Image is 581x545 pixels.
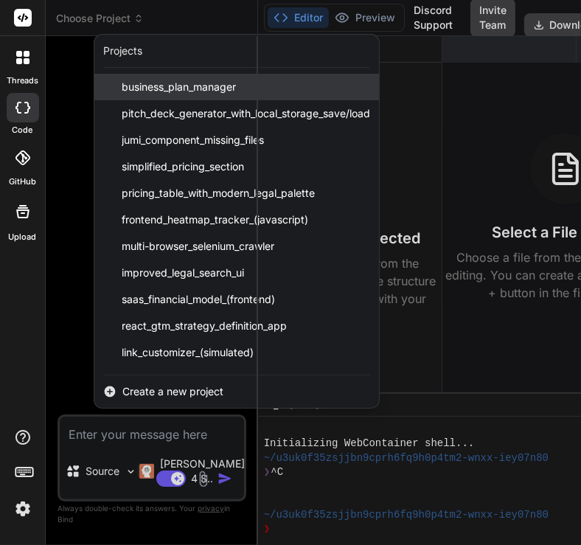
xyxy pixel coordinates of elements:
[10,496,35,521] img: settings
[122,186,315,201] span: pricing_table_with_modern_legal_palette
[103,44,142,58] div: Projects
[122,212,308,227] span: frontend_heatmap_tracker_(javascript)
[122,319,287,333] span: react_gtm_strategy_definition_app
[122,239,274,254] span: multi-browser_selenium_crawler
[122,106,370,121] span: pitch_deck_generator_with_local_storage_save/load
[7,74,38,87] label: threads
[122,265,244,280] span: improved_legal_search_ui
[122,345,254,360] span: link_customizer_(simulated)
[122,133,264,147] span: jumi_component_missing_files
[9,231,37,243] label: Upload
[122,80,236,94] span: business_plan_manager
[122,292,275,307] span: saas_financial_model_(frontend)
[9,176,36,188] label: GitHub
[122,384,223,399] span: Create a new project
[122,159,244,174] span: simplified_pricing_section
[13,124,33,136] label: code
